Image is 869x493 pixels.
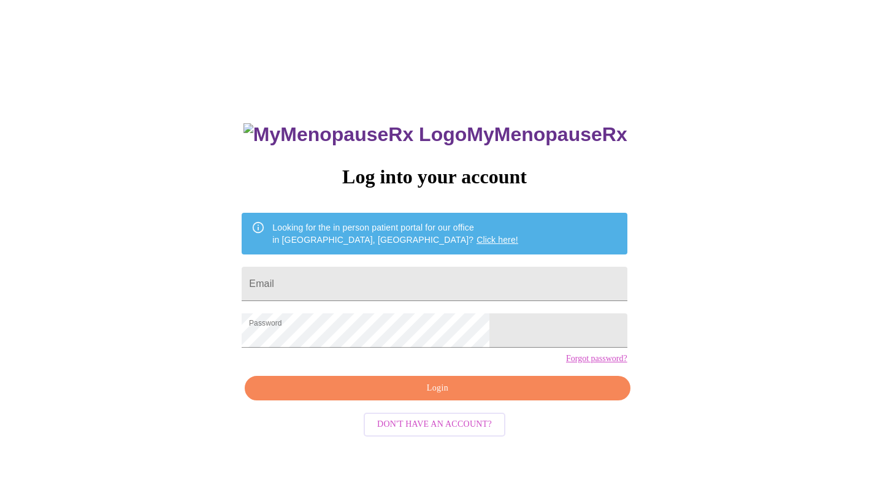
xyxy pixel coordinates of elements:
img: MyMenopauseRx Logo [243,123,467,146]
h3: MyMenopauseRx [243,123,627,146]
span: Don't have an account? [377,417,492,432]
a: Click here! [477,235,518,245]
button: Don't have an account? [364,413,505,437]
h3: Log into your account [242,166,627,188]
a: Forgot password? [566,354,627,364]
div: Looking for the in person patient portal for our office in [GEOGRAPHIC_DATA], [GEOGRAPHIC_DATA]? [272,216,518,251]
button: Login [245,376,630,401]
a: Don't have an account? [361,418,508,429]
span: Login [259,381,616,396]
